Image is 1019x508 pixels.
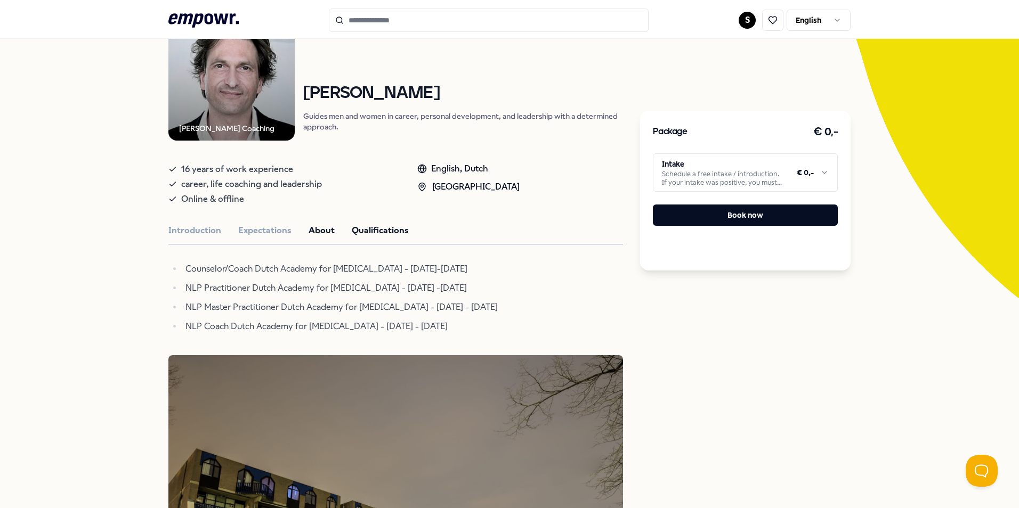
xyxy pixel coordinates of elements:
[182,319,515,334] li: NLP Coach Dutch Academy for [MEDICAL_DATA] - [DATE] - [DATE]
[417,180,520,194] div: [GEOGRAPHIC_DATA]
[352,224,409,237] button: Qualifications
[303,84,623,103] h1: [PERSON_NAME]
[739,12,756,29] button: S
[181,162,293,177] span: 16 years of work experience
[329,9,649,32] input: Search for products, categories or subcategories
[182,300,515,315] li: NLP Master Practitioner Dutch Academy for [MEDICAL_DATA] - [DATE] - [DATE]
[417,162,520,176] div: English, Dutch
[182,261,515,276] li: Counselor/Coach Dutch Academy for [MEDICAL_DATA] - [DATE]-[DATE]
[179,122,274,134] div: [PERSON_NAME] Coaching
[653,125,687,139] h3: Package
[238,224,292,237] button: Expectations
[181,177,322,192] span: career, life coaching and leadership
[303,111,623,132] p: Guides men and women in career, personal development, and leadership with a determined approach.
[966,455,998,487] iframe: Help Scout Beacon - Open
[168,15,295,141] img: Product Image
[168,224,221,237] button: Introduction
[181,192,244,207] span: Online & offline
[813,124,838,141] h3: € 0,-
[653,204,838,226] button: Book now
[182,281,515,296] li: NLP Practitioner Dutch Academy for [MEDICAL_DATA] - [DATE] -[DATE]
[309,224,335,237] button: About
